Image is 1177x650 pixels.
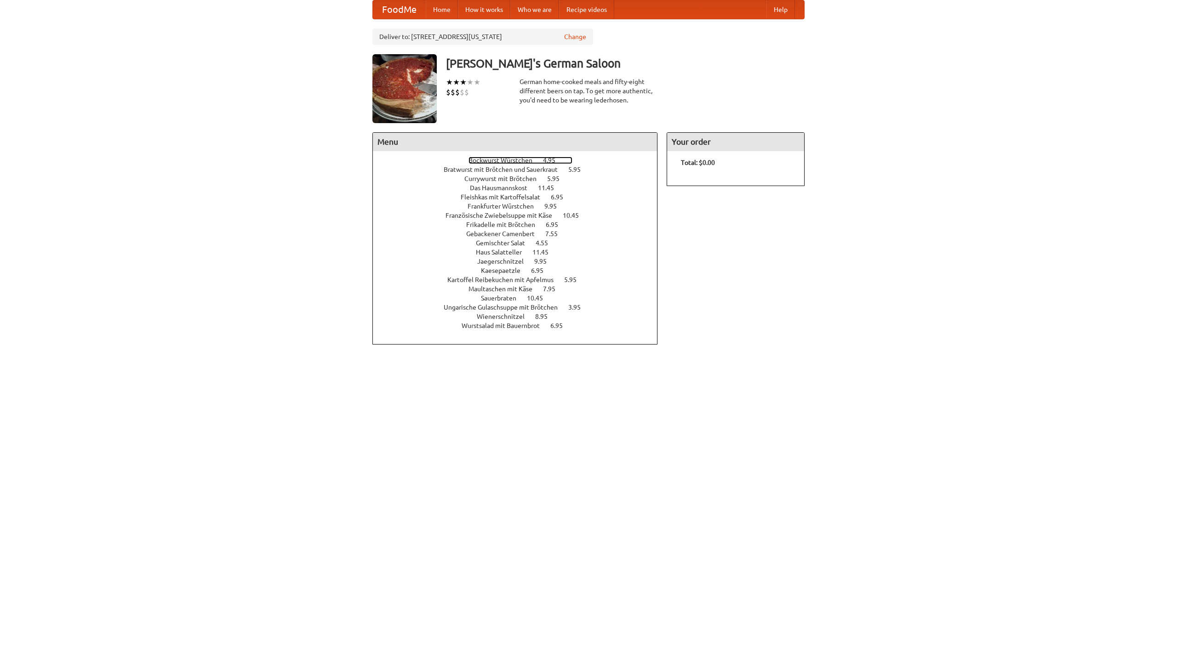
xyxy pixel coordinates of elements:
[538,184,563,192] span: 11.45
[545,230,567,237] span: 7.55
[467,77,474,87] li: ★
[444,304,598,311] a: Ungarische Gulaschsuppe mit Brötchen 3.95
[547,175,569,182] span: 5.95
[451,87,455,97] li: $
[476,239,565,247] a: Gemischter Salat 4.55
[536,239,557,247] span: 4.55
[477,258,564,265] a: Jaegerschnitzel 9.95
[464,175,577,182] a: Currywurst mit Brötchen 5.95
[460,77,467,87] li: ★
[426,0,458,19] a: Home
[464,175,546,182] span: Currywurst mit Brötchen
[766,0,795,19] a: Help
[372,54,437,123] img: angular.jpg
[564,276,586,283] span: 5.95
[667,133,804,151] h4: Your order
[373,0,426,19] a: FoodMe
[455,87,460,97] li: $
[444,166,567,173] span: Bratwurst mit Brötchen und Sauerkraut
[681,159,715,166] b: Total: $0.00
[469,285,572,293] a: Maultaschen mit Käse 7.95
[532,249,558,256] span: 11.45
[559,0,614,19] a: Recipe videos
[534,258,556,265] span: 9.95
[544,203,566,210] span: 9.95
[460,87,464,97] li: $
[481,294,526,302] span: Sauerbraten
[520,77,657,105] div: German home-cooked meals and fifty-eight different beers on tap. To get more authentic, you'd nee...
[372,28,593,45] div: Deliver to: [STREET_ADDRESS][US_STATE]
[444,304,567,311] span: Ungarische Gulaschsuppe mit Brötchen
[453,77,460,87] li: ★
[477,313,565,320] a: Wienerschnitzel 8.95
[568,304,590,311] span: 3.95
[462,322,549,329] span: Wurstsalad mit Bauernbrot
[481,267,530,274] span: Kaesepaetzle
[543,157,565,164] span: 4.95
[470,184,537,192] span: Das Hausmannskost
[469,285,542,293] span: Maultaschen mit Käse
[462,322,580,329] a: Wurstsalad mit Bauernbrot 6.95
[468,203,543,210] span: Frankfurter Würstchen
[461,193,580,201] a: Fleishkas mit Kartoffelsalat 6.95
[476,239,534,247] span: Gemischter Salat
[466,221,575,228] a: Frikadelle mit Brötchen 6.95
[447,276,594,283] a: Kartoffel Reibekuchen mit Apfelmus 5.95
[447,276,563,283] span: Kartoffel Reibekuchen mit Apfelmus
[477,313,534,320] span: Wienerschnitzel
[470,184,571,192] a: Das Hausmannskost 11.45
[481,267,560,274] a: Kaesepaetzle 6.95
[373,133,657,151] h4: Menu
[474,77,480,87] li: ★
[466,230,575,237] a: Gebackener Camenbert 7.55
[458,0,510,19] a: How it works
[476,249,566,256] a: Haus Salatteller 11.45
[444,166,598,173] a: Bratwurst mit Brötchen und Sauerkraut 5.95
[446,54,805,73] h3: [PERSON_NAME]'s German Saloon
[461,193,549,201] span: Fleishkas mit Kartoffelsalat
[550,322,572,329] span: 6.95
[446,212,561,219] span: Französische Zwiebelsuppe mit Käse
[469,157,572,164] a: Bockwurst Würstchen 4.95
[535,313,557,320] span: 8.95
[564,32,586,41] a: Change
[568,166,590,173] span: 5.95
[466,221,544,228] span: Frikadelle mit Brötchen
[446,212,596,219] a: Französische Zwiebelsuppe mit Käse 10.45
[531,267,553,274] span: 6.95
[477,258,533,265] span: Jaegerschnitzel
[546,221,567,228] span: 6.95
[563,212,588,219] span: 10.45
[527,294,552,302] span: 10.45
[481,294,560,302] a: Sauerbraten 10.45
[469,157,542,164] span: Bockwurst Würstchen
[476,249,531,256] span: Haus Salatteller
[543,285,565,293] span: 7.95
[468,203,574,210] a: Frankfurter Würstchen 9.95
[464,87,469,97] li: $
[466,230,544,237] span: Gebackener Camenbert
[446,77,453,87] li: ★
[510,0,559,19] a: Who we are
[551,193,572,201] span: 6.95
[446,87,451,97] li: $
